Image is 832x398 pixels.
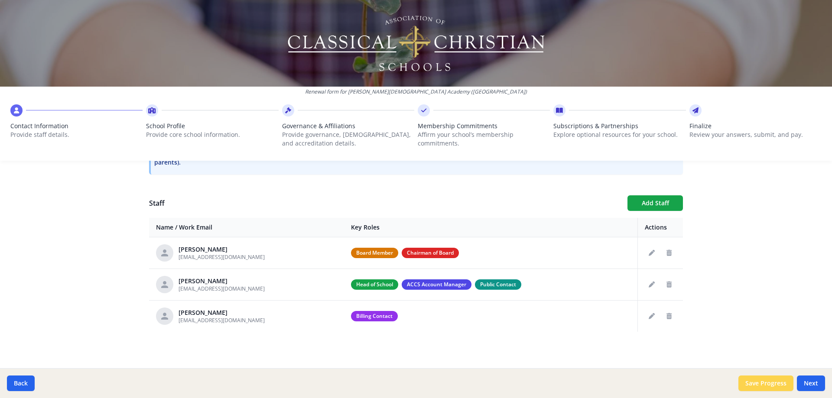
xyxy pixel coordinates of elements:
th: Name / Work Email [149,218,344,237]
button: Save Progress [738,375,793,391]
span: School Profile [146,122,278,130]
div: [PERSON_NAME] [179,245,265,254]
p: Provide governance, [DEMOGRAPHIC_DATA], and accreditation details. [282,130,414,148]
div: [PERSON_NAME] [179,277,265,285]
span: Chairman of Board [402,248,459,258]
img: Logo [286,13,546,74]
span: Membership Commitments [418,122,550,130]
button: Edit staff [645,278,659,291]
button: Edit staff [645,246,659,260]
span: Head of School [351,279,398,290]
button: Edit staff [645,309,659,323]
button: Back [7,375,35,391]
span: Finalize [689,122,822,130]
span: [EMAIL_ADDRESS][DOMAIN_NAME] [179,317,265,324]
p: Provide core school information. [146,130,278,139]
p: Affirm your school’s membership commitments. [418,130,550,148]
button: Delete staff [662,309,676,323]
button: Next [797,375,825,391]
button: Add Staff [627,195,683,211]
th: Actions [638,218,683,237]
button: Delete staff [662,278,676,291]
span: Contact Information [10,122,143,130]
span: [EMAIL_ADDRESS][DOMAIN_NAME] [179,253,265,261]
span: Public Contact [475,279,521,290]
span: Board Member [351,248,398,258]
th: Key Roles [344,218,637,237]
div: [PERSON_NAME] [179,308,265,317]
span: Governance & Affiliations [282,122,414,130]
h1: Staff [149,198,621,208]
button: Delete staff [662,246,676,260]
p: Provide staff details. [10,130,143,139]
span: ACCS Account Manager [402,279,471,290]
p: Explore optional resources for your school. [553,130,686,139]
p: Review your answers, submit, and pay. [689,130,822,139]
span: Subscriptions & Partnerships [553,122,686,130]
span: [EMAIL_ADDRESS][DOMAIN_NAME] [179,285,265,292]
span: Billing Contact [351,311,398,321]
